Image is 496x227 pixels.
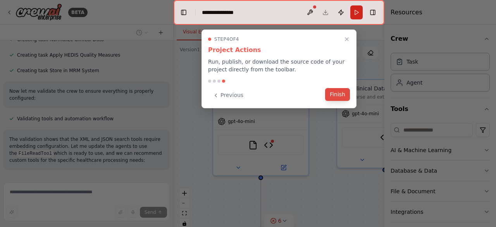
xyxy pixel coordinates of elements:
[342,35,351,44] button: Close walkthrough
[178,7,189,18] button: Hide left sidebar
[208,89,248,102] button: Previous
[325,88,350,101] button: Finish
[208,58,350,73] p: Run, publish, or download the source code of your project directly from the toolbar.
[208,45,350,55] h3: Project Actions
[214,36,239,42] span: Step 4 of 4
